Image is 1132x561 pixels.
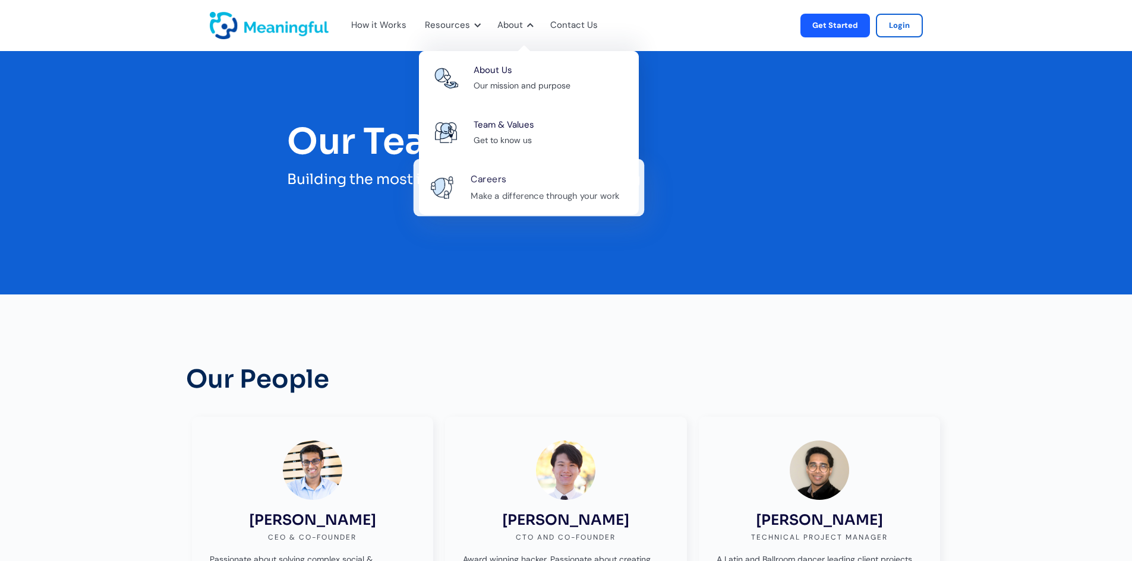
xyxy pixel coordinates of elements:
h2: Our People [186,348,329,411]
nav: About [419,45,639,215]
div: CTO and Co-Founder [516,531,616,543]
h3: [PERSON_NAME] [756,512,883,529]
div: Building the most impactful community for giving [287,167,846,192]
img: Career Icon [430,176,455,198]
div: How it Works [344,6,412,45]
div: About [497,18,523,33]
div: Resources [425,18,470,33]
a: home [210,12,239,39]
div: How it Works [351,18,406,33]
a: Contact Us [550,18,598,33]
a: Get Started [800,14,870,37]
img: About Us Icon [434,122,458,143]
div: Resources [418,6,484,45]
div: Get to know us [474,134,532,148]
div: About Us [474,63,512,78]
a: How it Works [351,18,398,33]
img: Connecting Icon [434,68,458,88]
h1: Our Team [287,122,846,161]
a: Connecting IconAbout UsOur mission and purpose [419,51,639,106]
div: Contact Us [543,6,612,45]
a: Career IconCareersMake a difference through your work [413,159,644,216]
div: Team & Values [474,118,534,133]
div: CEO & Co-founder [268,531,357,543]
div: Technical Project Manager [751,531,888,543]
a: About Us IconTeam & ValuesGet to know us [419,106,639,160]
h3: [PERSON_NAME] [249,512,376,529]
div: Our mission and purpose [474,79,570,93]
div: Careers [471,172,506,188]
a: Login [876,14,923,37]
h3: [PERSON_NAME] [502,512,629,529]
div: Make a difference through your work [471,188,619,203]
div: About [490,6,537,45]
